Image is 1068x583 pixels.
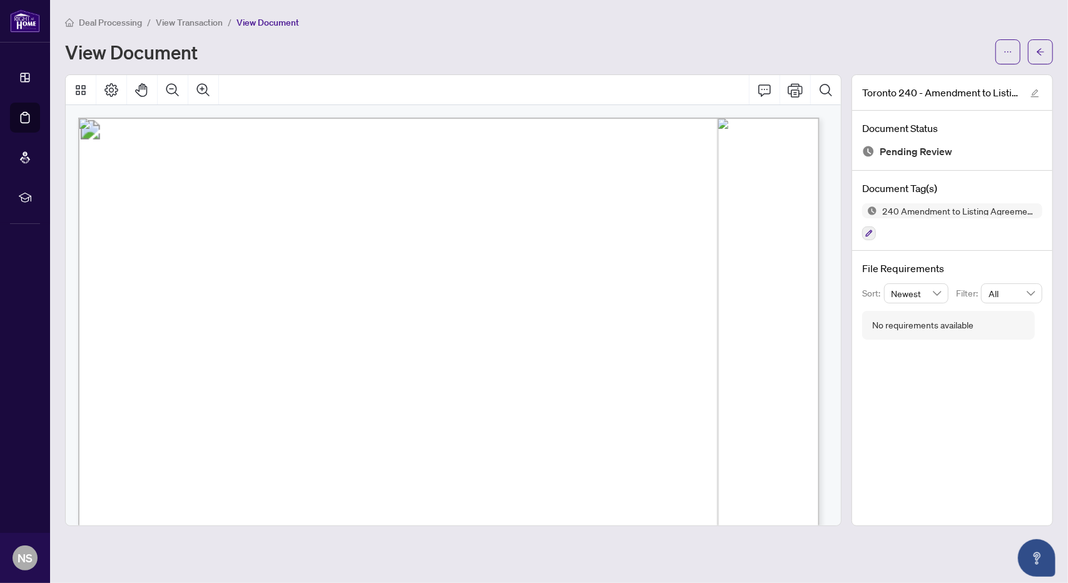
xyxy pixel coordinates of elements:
[10,9,40,33] img: logo
[1004,48,1012,56] span: ellipsis
[989,284,1035,303] span: All
[65,18,74,27] span: home
[862,261,1042,276] h4: File Requirements
[862,181,1042,196] h4: Document Tag(s)
[228,15,231,29] li: /
[1030,89,1039,98] span: edit
[956,286,981,300] p: Filter:
[862,286,884,300] p: Sort:
[18,549,33,567] span: NS
[877,206,1042,215] span: 240 Amendment to Listing Agreement - Authority to Offer for Sale Price Change/Extension/Amendment(s)
[156,17,223,28] span: View Transaction
[79,17,142,28] span: Deal Processing
[862,145,875,158] img: Document Status
[862,203,877,218] img: Status Icon
[862,121,1042,136] h4: Document Status
[1036,48,1045,56] span: arrow-left
[1018,539,1055,577] button: Open asap
[872,318,974,332] div: No requirements available
[65,42,198,62] h1: View Document
[236,17,299,28] span: View Document
[862,85,1019,100] span: Toronto 240 - Amendment to Listing Agreement Authority to Offer for Sale Price Change_Extension_A...
[147,15,151,29] li: /
[892,284,942,303] span: Newest
[880,143,952,160] span: Pending Review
